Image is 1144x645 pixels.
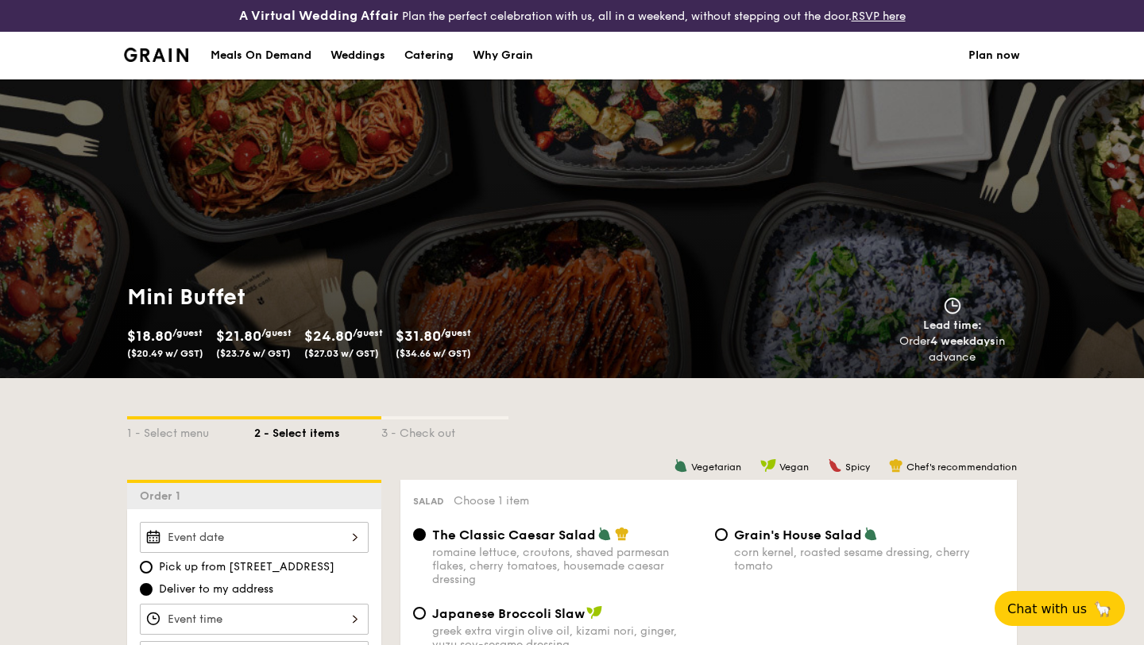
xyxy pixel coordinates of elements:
img: icon-chef-hat.a58ddaea.svg [615,527,629,541]
img: icon-vegetarian.fe4039eb.svg [864,527,878,541]
div: Why Grain [473,32,533,79]
a: Catering [395,32,463,79]
strong: 4 weekdays [930,334,995,348]
div: Order in advance [881,334,1023,365]
img: icon-vegan.f8ff3823.svg [586,605,602,620]
span: /guest [172,327,203,338]
span: Grain's House Salad [734,527,862,543]
input: Event date [140,522,369,553]
a: Logotype [124,48,188,62]
h4: A Virtual Wedding Affair [239,6,399,25]
a: Weddings [321,32,395,79]
span: Spicy [845,462,870,473]
a: Why Grain [463,32,543,79]
span: $18.80 [127,327,172,345]
input: Pick up from [STREET_ADDRESS] [140,561,153,574]
span: ($23.76 w/ GST) [216,348,291,359]
span: /guest [353,327,383,338]
div: 1 - Select menu [127,419,254,442]
span: The Classic Caesar Salad [432,527,596,543]
span: /guest [441,327,471,338]
a: Plan now [968,32,1020,79]
span: Vegan [779,462,809,473]
a: RSVP here [852,10,906,23]
img: icon-vegetarian.fe4039eb.svg [674,458,688,473]
span: $21.80 [216,327,261,345]
input: Deliver to my address [140,583,153,596]
div: Plan the perfect celebration with us, all in a weekend, without stepping out the door. [191,6,953,25]
img: icon-spicy.37a8142b.svg [828,458,842,473]
h1: Mini Buffet [127,283,566,311]
div: 2 - Select items [254,419,381,442]
span: Japanese Broccoli Slaw [432,606,585,621]
span: ($27.03 w/ GST) [304,348,379,359]
img: icon-chef-hat.a58ddaea.svg [889,458,903,473]
button: Chat with us🦙 [995,591,1125,626]
span: 🦙 [1093,600,1112,618]
span: $31.80 [396,327,441,345]
span: Lead time: [923,319,982,332]
img: icon-clock.2db775ea.svg [941,297,964,315]
span: Order 1 [140,489,187,503]
span: /guest [261,327,292,338]
input: Grain's House Saladcorn kernel, roasted sesame dressing, cherry tomato [715,528,728,541]
input: Japanese Broccoli Slawgreek extra virgin olive oil, kizami nori, ginger, yuzu soy-sesame dressing [413,607,426,620]
span: Vegetarian [691,462,741,473]
input: Event time [140,604,369,635]
span: Salad [413,496,444,507]
span: Chef's recommendation [906,462,1017,473]
div: Meals On Demand [211,32,311,79]
span: Pick up from [STREET_ADDRESS] [159,559,334,575]
span: Deliver to my address [159,581,273,597]
img: icon-vegan.f8ff3823.svg [760,458,776,473]
span: ($34.66 w/ GST) [396,348,471,359]
div: 3 - Check out [381,419,508,442]
span: ($20.49 w/ GST) [127,348,203,359]
div: romaine lettuce, croutons, shaved parmesan flakes, cherry tomatoes, housemade caesar dressing [432,546,702,586]
a: Meals On Demand [201,32,321,79]
input: The Classic Caesar Saladromaine lettuce, croutons, shaved parmesan flakes, cherry tomatoes, house... [413,528,426,541]
div: corn kernel, roasted sesame dressing, cherry tomato [734,546,1004,573]
div: Weddings [330,32,385,79]
span: Chat with us [1007,601,1087,616]
img: Grain [124,48,188,62]
span: $24.80 [304,327,353,345]
span: Choose 1 item [454,494,529,508]
img: icon-vegetarian.fe4039eb.svg [597,527,612,541]
div: Catering [404,32,454,79]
